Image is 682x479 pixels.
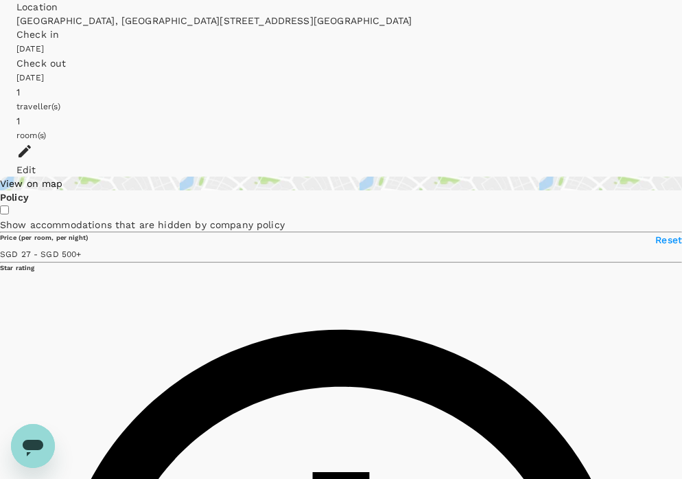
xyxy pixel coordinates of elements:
div: [GEOGRAPHIC_DATA], [GEOGRAPHIC_DATA][STREET_ADDRESS][GEOGRAPHIC_DATA] [16,14,666,27]
div: Check in [16,27,666,41]
div: Check out [16,56,666,70]
span: [DATE] [16,44,44,54]
span: room(s) [16,131,46,140]
span: [DATE] [16,73,44,82]
div: Edit [16,163,666,177]
span: traveller(s) [16,102,60,111]
div: 1 [16,114,666,128]
span: Reset [655,234,682,245]
iframe: Button to launch messaging window [11,424,55,468]
div: 1 [16,85,666,99]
